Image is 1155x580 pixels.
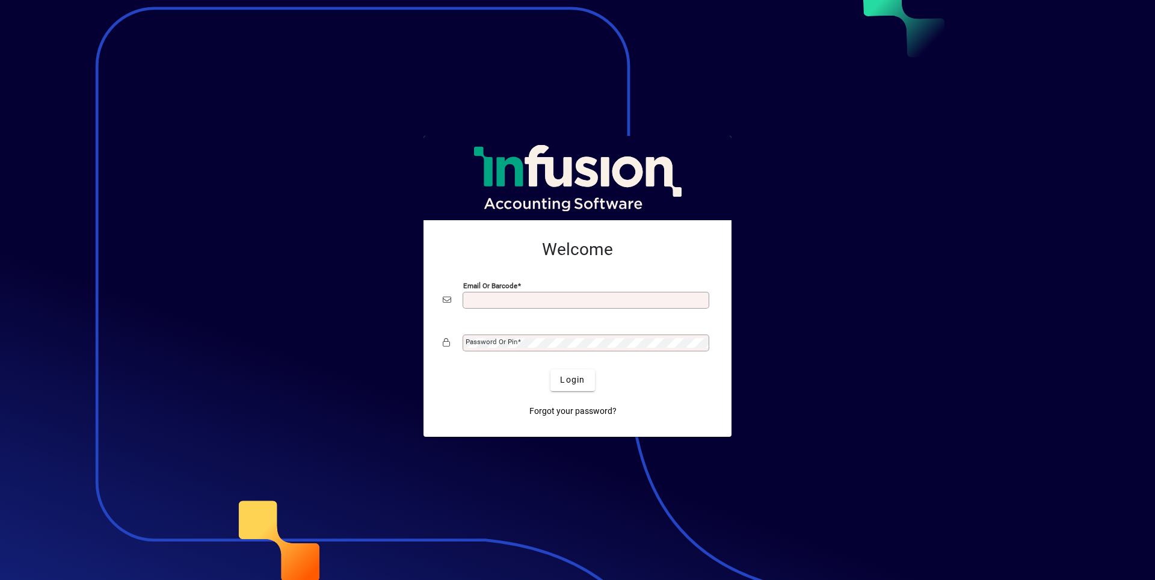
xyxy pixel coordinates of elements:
[529,405,617,418] span: Forgot your password?
[560,374,585,386] span: Login
[466,338,517,346] mat-label: Password or Pin
[550,369,594,391] button: Login
[443,239,712,260] h2: Welcome
[525,401,621,422] a: Forgot your password?
[463,281,517,289] mat-label: Email or Barcode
